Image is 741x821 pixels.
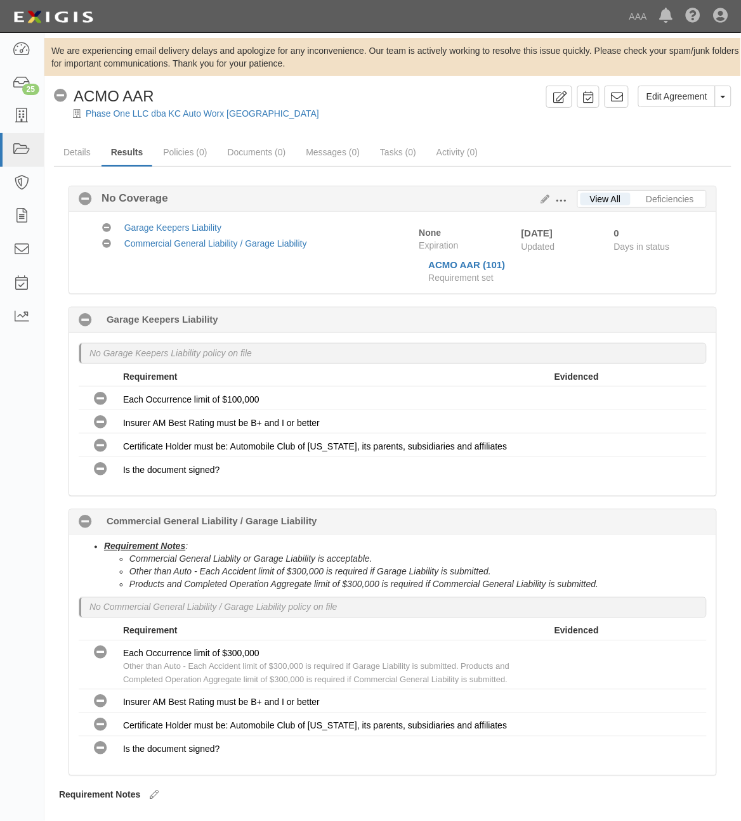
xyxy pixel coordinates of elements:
[637,193,704,205] a: Deficiencies
[521,226,595,240] div: [DATE]
[123,394,259,404] span: Each Occurrence limit of $100,000
[154,139,216,165] a: Policies (0)
[95,695,108,709] i: No Coverage
[95,742,108,756] i: No Coverage
[79,193,92,206] i: No Coverage
[10,6,97,29] img: logo-5460c22ac91f19d4615b14bd174203de0afe785f0fc80cf4dbbc73dc1793850b.png
[86,108,319,119] a: Phase One LLC dba KC Auto Worx [GEOGRAPHIC_DATA]
[123,744,220,754] span: Is the document signed?
[124,238,307,249] a: Commercial General Liability / Garage Liability
[95,439,108,453] i: No Coverage
[123,721,507,731] span: Certificate Holder must be: Automobile Club of [US_STATE], its parents, subsidiaries and affiliates
[59,789,140,801] label: Requirement Notes
[79,516,92,529] i: No Coverage 0 days (since 08/22/2025)
[419,228,442,238] strong: None
[370,139,426,165] a: Tasks (0)
[44,44,741,70] div: We are experiencing email delivery delays and apologize for any inconvenience. Our team is active...
[429,259,506,270] a: ACMO AAR (101)
[129,553,707,566] li: Commercial General Liablity or Garage Liability is acceptable.
[104,540,707,591] li: :
[686,9,701,24] i: Help Center - Complianz
[429,273,494,283] span: Requirement set
[580,193,631,205] a: View All
[129,566,707,578] li: Other than Auto - Each Accident limit of $300,000 is required if Garage Liability is submitted.
[123,465,220,475] span: Is the document signed?
[95,416,108,429] i: No Coverage
[123,649,259,659] span: Each Occurrence limit of $300,000
[95,647,108,660] i: No Coverage
[638,86,716,107] a: Edit Agreement
[54,139,100,165] a: Details
[623,4,653,29] a: AAA
[95,463,108,476] i: No Coverage
[123,662,509,685] span: Other than Auto - Each Accident limit of $300,000 is required if Garage Liability is submitted. P...
[554,626,599,636] strong: Evidenced
[102,240,111,249] i: No Coverage
[89,601,338,614] p: No Commercial General Liability / Garage Liability policy on file
[95,719,108,732] i: No Coverage
[614,226,697,240] div: Since 08/22/2025
[95,392,108,406] i: No Coverage
[427,139,487,165] a: Activity (0)
[22,84,39,95] div: 25
[536,194,550,204] a: Edit Results
[74,87,154,105] span: ACMO AAR
[124,223,221,233] a: Garage Keepers Liability
[102,139,153,167] a: Results
[296,139,369,165] a: Messages (0)
[521,242,555,252] span: Updated
[123,372,178,382] strong: Requirement
[54,86,154,107] div: ACMO AAR
[89,347,252,359] p: No Garage Keepers Liability policy on file
[123,626,178,636] strong: Requirement
[92,191,168,206] b: No Coverage
[104,541,185,552] u: Requirement Notes
[129,578,707,591] li: Products and Completed Operation Aggregate limit of $300,000 is required if Commercial General Li...
[419,239,512,252] span: Expiration
[218,139,296,165] a: Documents (0)
[102,224,111,233] i: No Coverage
[123,418,320,428] span: Insurer AM Best Rating must be B+ and I or better
[614,242,670,252] span: Days in status
[79,314,92,327] i: No Coverage 0 days (since 08/22/2025)
[107,313,218,326] b: Garage Keepers Liability
[554,372,599,382] strong: Evidenced
[54,89,67,103] i: No Coverage
[123,441,507,451] span: Certificate Holder must be: Automobile Club of [US_STATE], its parents, subsidiaries and affiliates
[123,697,320,708] span: Insurer AM Best Rating must be B+ and I or better
[107,515,317,528] b: Commercial General Liability / Garage Liability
